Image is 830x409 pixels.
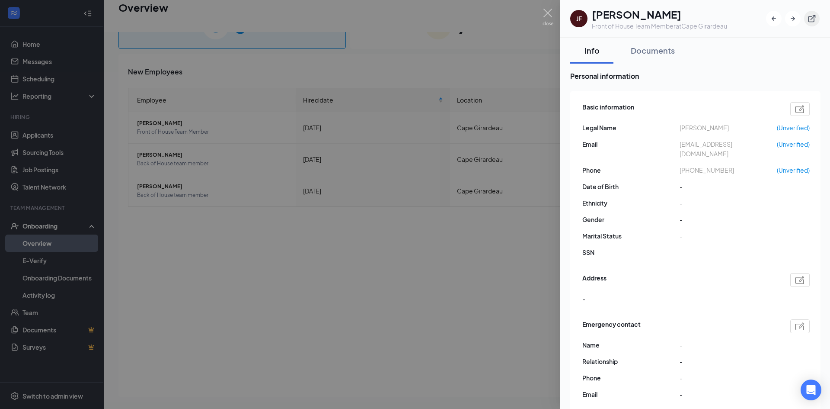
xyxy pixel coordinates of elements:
span: Personal information [570,71,820,81]
svg: ExternalLink [808,14,816,23]
span: Marital Status [582,231,680,241]
span: - [680,373,777,383]
button: ArrowRight [785,11,801,26]
span: - [680,357,777,366]
button: ExternalLink [804,11,820,26]
span: Emergency contact [582,319,641,333]
span: Ethnicity [582,198,680,208]
span: Date of Birth [582,182,680,191]
span: Email [582,390,680,399]
span: Phone [582,165,680,175]
span: Gender [582,215,680,224]
h1: [PERSON_NAME] [592,7,727,22]
span: SSN [582,248,680,257]
div: Front of House Team Member at Cape Girardeau [592,22,727,30]
span: Relationship [582,357,680,366]
span: Legal Name [582,123,680,132]
span: Email [582,139,680,149]
span: Basic information [582,102,634,116]
span: - [680,231,777,241]
div: Open Intercom Messenger [801,380,821,400]
span: Name [582,340,680,350]
div: Documents [631,45,675,56]
span: - [680,182,777,191]
svg: ArrowLeftNew [769,14,778,23]
span: - [680,340,777,350]
span: - [680,198,777,208]
span: [PHONE_NUMBER] [680,165,777,175]
button: ArrowLeftNew [766,11,782,26]
div: JF [576,14,582,23]
div: Info [579,45,605,56]
span: (Unverified) [777,123,810,132]
span: - [582,294,585,303]
svg: ArrowRight [788,14,797,23]
span: Phone [582,373,680,383]
span: - [680,390,777,399]
span: (Unverified) [777,165,810,175]
span: Address [582,273,607,287]
span: [PERSON_NAME] [680,123,777,132]
span: - [680,215,777,224]
span: [EMAIL_ADDRESS][DOMAIN_NAME] [680,139,777,158]
span: (Unverified) [777,139,810,149]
